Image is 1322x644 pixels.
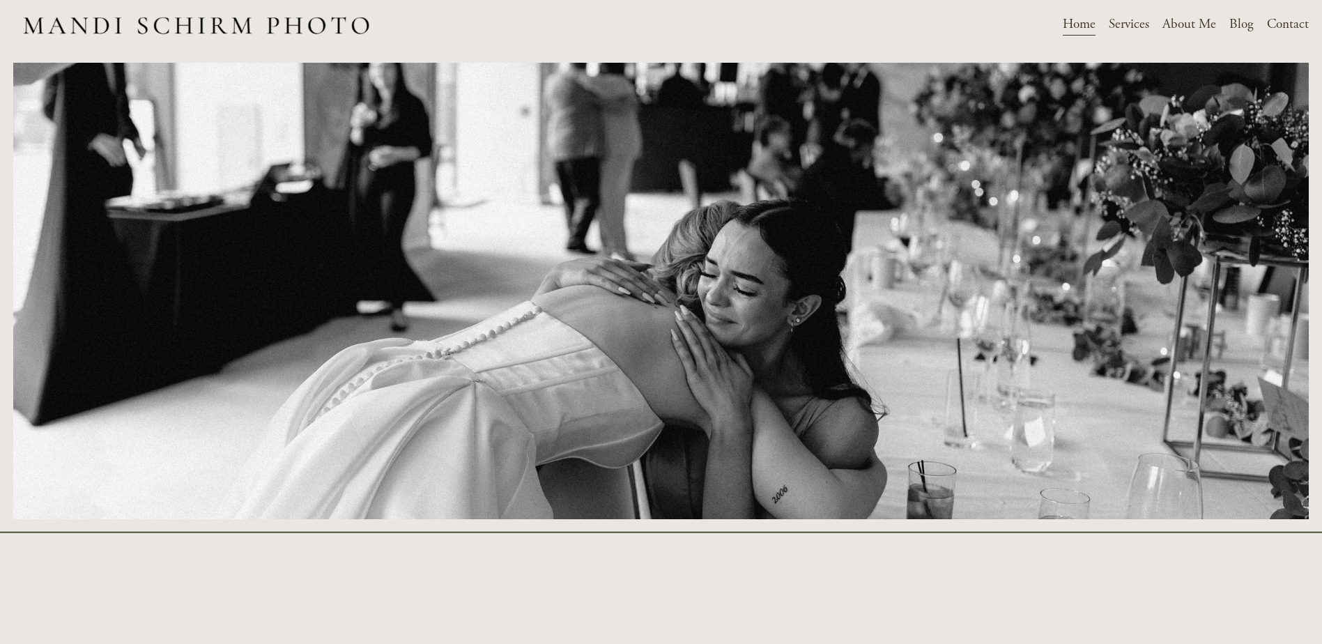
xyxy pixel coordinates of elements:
[1267,13,1309,37] a: Contact
[1229,13,1254,37] a: Blog
[1109,14,1149,36] span: Services
[1109,13,1149,37] a: folder dropdown
[1162,13,1216,37] a: About Me
[13,63,1309,519] img: K&D-269.jpg
[13,1,380,48] img: Des Moines Wedding Photographer - Mandi Schirm Photo
[1063,13,1096,37] a: Home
